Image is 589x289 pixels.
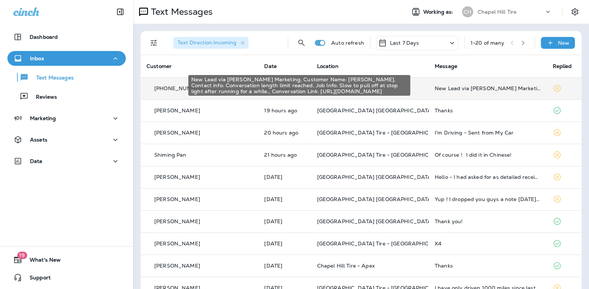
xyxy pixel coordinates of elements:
button: Filters [147,35,161,50]
p: Sep 12, 2025 03:31 PM [264,152,305,158]
span: [GEOGRAPHIC_DATA] [GEOGRAPHIC_DATA] - [GEOGRAPHIC_DATA] [317,218,497,225]
span: What's New [22,257,61,266]
span: Support [22,275,51,283]
button: Collapse Sidebar [110,4,131,19]
p: Text Messages [148,6,213,17]
span: Chapel Hill Tire - Apex [317,262,375,269]
button: Reviews [7,89,126,104]
p: Sep 12, 2025 11:23 AM [264,196,305,202]
span: [GEOGRAPHIC_DATA] Tire - [GEOGRAPHIC_DATA] [317,129,449,136]
p: Sep 11, 2025 03:13 PM [264,218,305,224]
p: [PERSON_NAME] [154,241,200,246]
p: [PERSON_NAME] [154,130,200,136]
button: Inbox [7,51,126,66]
span: Text Direction : Incoming [178,39,236,46]
div: Text Direction:Incoming [173,37,249,49]
span: Customer [147,63,172,69]
div: Hello - I had asked for as detailed receipt on my last service earlier this week (Barry Lake, 201... [435,174,541,180]
span: Location [317,63,339,69]
p: Reviews [28,94,57,101]
p: Last 7 Days [390,40,419,46]
button: Dashboard [7,30,126,44]
div: I'm Driving - Sent from My Car [435,130,541,136]
p: [PHONE_NUMBER] [154,85,205,91]
span: [GEOGRAPHIC_DATA] [GEOGRAPHIC_DATA] [317,196,434,203]
div: X4 [435,241,541,246]
p: Chapel Hill Tire [478,9,516,15]
button: Marketing [7,111,126,126]
span: 19 [17,252,27,259]
p: Sep 11, 2025 02:33 PM [264,241,305,246]
div: New Lead via Merrick Marketing, Customer Name: Glenn, Contact info: Conversation length limit rea... [435,85,541,91]
p: [PERSON_NAME] [154,218,200,224]
p: New [558,40,569,46]
span: Message [435,63,457,69]
button: Assets [7,132,126,147]
p: Sep 12, 2025 12:51 PM [264,174,305,180]
div: CH [462,6,473,17]
div: Of course！ I did it in Chinese! [435,152,541,158]
p: Inbox [30,55,44,61]
p: [PERSON_NAME] [154,174,200,180]
p: Assets [30,137,47,143]
p: [PERSON_NAME] [154,108,200,113]
p: Auto refresh [331,40,364,46]
div: Thanks [435,108,541,113]
p: Sep 12, 2025 05:08 PM [264,108,305,113]
span: Replied [553,63,572,69]
span: Working as: [423,9,455,15]
div: Yup ! I dropped you guys a note yesterday letting you know that my grandson Now owns it. It is in... [435,196,541,202]
p: [PERSON_NAME] [154,263,200,269]
span: Date [264,63,277,69]
p: [PERSON_NAME] [154,196,200,202]
p: Sep 12, 2025 05:00 PM [264,130,305,136]
p: Data [30,158,43,164]
div: New Lead via [PERSON_NAME] Marketing, Customer Name: [PERSON_NAME], Contact info: Conversation le... [188,75,410,96]
div: Thanks [435,263,541,269]
span: [GEOGRAPHIC_DATA] Tire - [GEOGRAPHIC_DATA] [317,152,449,158]
p: Sep 11, 2025 02:13 PM [264,263,305,269]
button: Search Messages [294,35,309,50]
span: [GEOGRAPHIC_DATA] Tire - [GEOGRAPHIC_DATA] [317,240,449,247]
p: Marketing [30,115,56,121]
p: Text Messages [29,75,74,82]
div: Thank you! [435,218,541,224]
span: [GEOGRAPHIC_DATA] [GEOGRAPHIC_DATA] [317,107,434,114]
p: Shiming Pan [154,152,186,158]
p: Dashboard [30,34,58,40]
button: Settings [568,5,582,18]
button: Data [7,154,126,169]
button: 19What's New [7,252,126,267]
div: 1 - 20 of many [471,40,505,46]
button: Text Messages [7,69,126,85]
span: [GEOGRAPHIC_DATA] [GEOGRAPHIC_DATA] [317,174,434,180]
button: Support [7,270,126,285]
